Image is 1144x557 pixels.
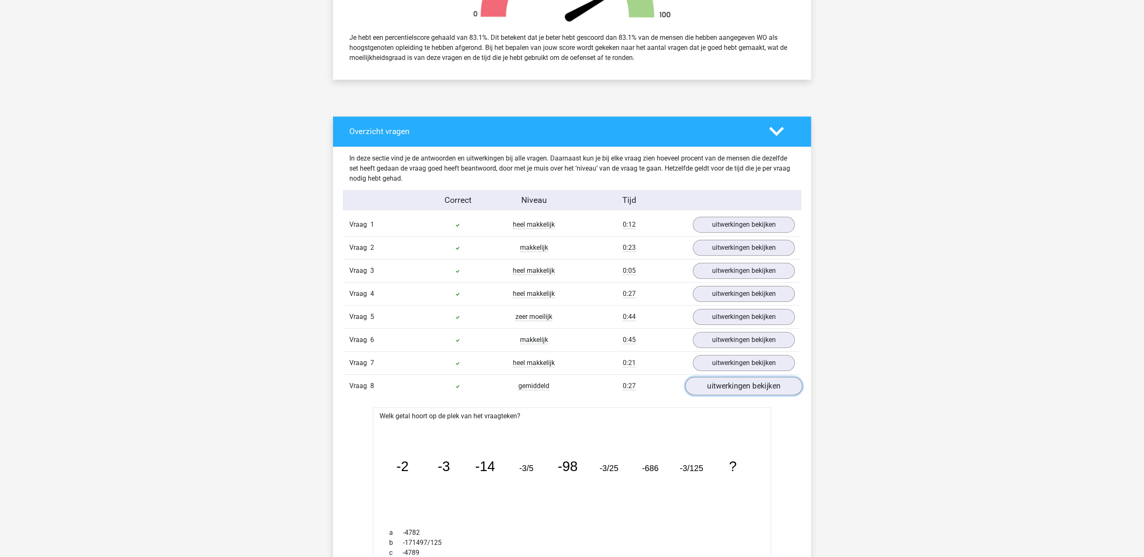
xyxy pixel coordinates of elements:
[349,335,370,345] span: Vraag
[349,312,370,322] span: Vraag
[685,377,802,396] a: uitwerkingen bekijken
[349,127,757,136] h4: Overzicht vragen
[389,538,403,548] span: b
[513,220,555,229] span: heel makkelijk
[519,464,533,473] tspan: -3/5
[349,243,370,253] span: Vraag
[642,464,658,473] tspan: -686
[396,459,408,474] tspan: -2
[343,153,801,184] div: In deze sectie vind je de antwoorden en uitwerkingen bij alle vragen. Daarnaast kun je bij elke v...
[623,359,636,367] span: 0:21
[693,217,795,233] a: uitwerkingen bekijken
[349,358,370,368] span: Vraag
[420,194,496,207] div: Correct
[623,220,636,229] span: 0:12
[370,220,374,228] span: 1
[370,244,374,251] span: 2
[349,381,370,391] span: Vraag
[729,459,736,474] tspan: ?
[515,313,552,321] span: zeer moeilijk
[349,220,370,230] span: Vraag
[693,309,795,325] a: uitwerkingen bekijken
[558,459,577,474] tspan: -98
[518,382,549,390] span: gemiddeld
[623,382,636,390] span: 0:27
[600,464,619,473] tspan: -3/25
[349,266,370,276] span: Vraag
[383,528,761,538] div: -4782
[349,289,370,299] span: Vraag
[496,194,572,207] div: Niveau
[370,336,374,344] span: 6
[475,459,495,474] tspan: -14
[343,29,801,66] div: Je hebt een percentielscore gehaald van 83.1%. Dit betekent dat je beter hebt gescoord dan 83.1% ...
[513,290,555,298] span: heel makkelijk
[513,359,555,367] span: heel makkelijk
[680,464,703,473] tspan: -3/125
[438,459,450,474] tspan: -3
[623,267,636,275] span: 0:05
[693,332,795,348] a: uitwerkingen bekijken
[693,286,795,302] a: uitwerkingen bekijken
[513,267,555,275] span: heel makkelijk
[383,538,761,548] div: -171497/125
[389,528,403,538] span: a
[370,313,374,321] span: 5
[572,194,686,207] div: Tijd
[623,313,636,321] span: 0:44
[370,359,374,367] span: 7
[370,382,374,390] span: 8
[520,244,548,252] span: makkelijk
[693,240,795,256] a: uitwerkingen bekijken
[623,290,636,298] span: 0:27
[370,290,374,298] span: 4
[520,336,548,344] span: makkelijk
[693,355,795,371] a: uitwerkingen bekijken
[623,244,636,252] span: 0:23
[693,263,795,279] a: uitwerkingen bekijken
[623,336,636,344] span: 0:45
[370,267,374,275] span: 3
